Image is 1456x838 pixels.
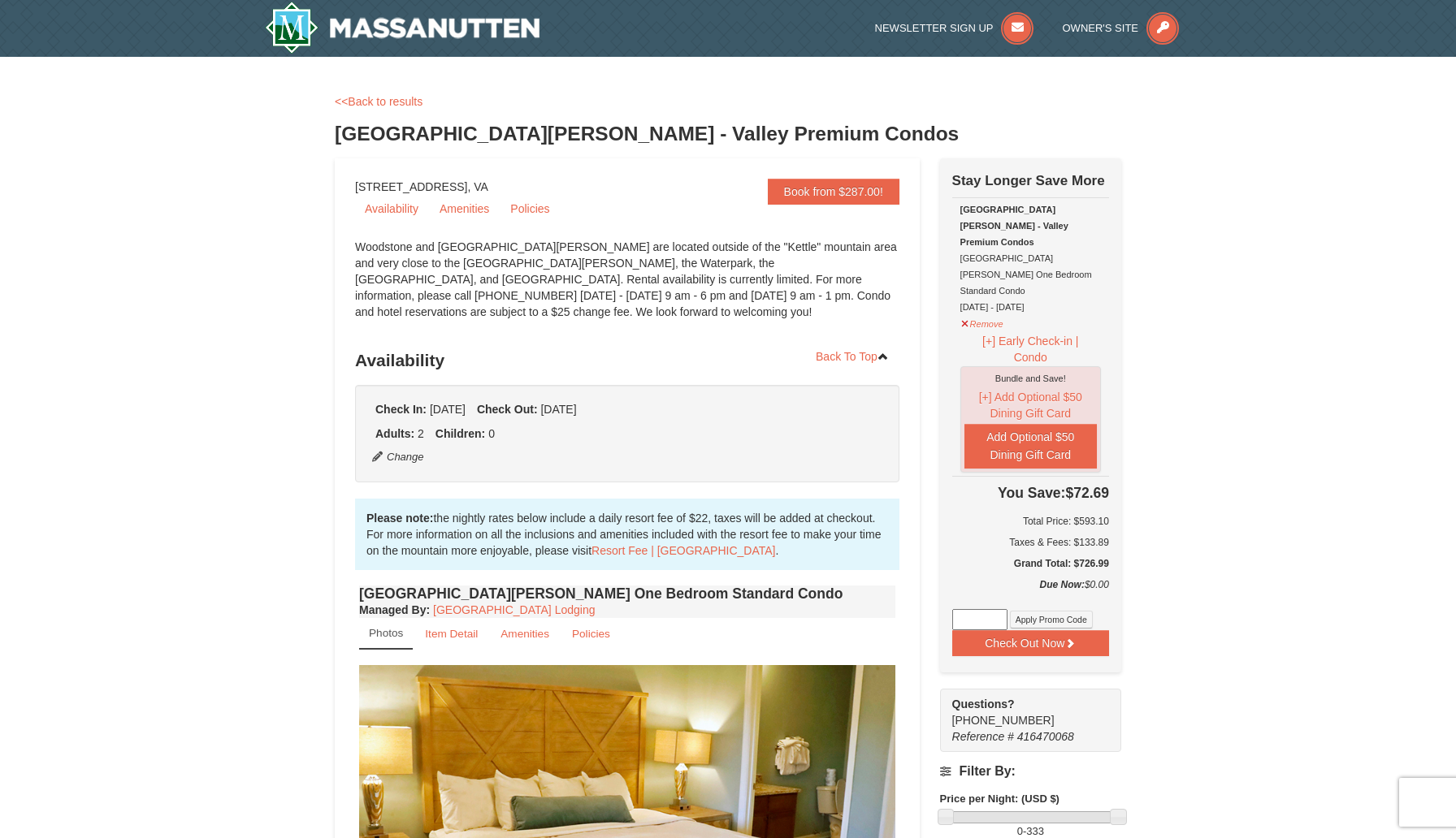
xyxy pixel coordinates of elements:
[952,534,1109,551] div: Taxes & Fees: $133.89
[952,173,1105,188] strong: Stay Longer Save More
[591,544,775,557] a: Resort Fee | [GEOGRAPHIC_DATA]
[1063,22,1180,34] a: Owner's Site
[964,387,1097,424] button: [+] Add Optional $50 Dining Gift Card
[960,205,1068,247] strong: [GEOGRAPHIC_DATA][PERSON_NAME] - Valley Premium Condos
[1040,579,1085,590] strong: Due Now:
[359,585,895,602] h4: [GEOGRAPHIC_DATA][PERSON_NAME] One Bedroom Standard Condo
[561,618,621,650] a: Policies
[366,512,433,525] strong: Please note:
[768,179,899,205] a: Book from $287.00!
[355,197,428,221] a: Availability
[1017,825,1023,837] span: 0
[418,427,424,440] span: 2
[414,618,488,650] a: Item Detail
[265,2,539,54] a: Massanutten Resort
[371,448,425,466] button: Change
[359,603,430,616] strong: :
[952,696,1092,727] span: [PHONE_NUMBER]
[355,344,899,377] h3: Availability
[425,628,478,640] small: Item Detail
[875,22,1034,34] a: Newsletter Sign Up
[477,403,538,416] strong: Check Out:
[500,628,549,640] small: Amenities
[335,118,1121,150] h3: [GEOGRAPHIC_DATA][PERSON_NAME] - Valley Premium Condos
[375,403,427,416] strong: Check In:
[359,603,426,616] span: Managed By
[1017,730,1074,743] span: 416470068
[490,618,560,650] a: Amenities
[960,332,1101,366] button: [+] Early Check-in | Condo
[875,22,994,34] span: Newsletter Sign Up
[952,730,1014,743] span: Reference #
[940,793,1059,805] strong: Price per Night: (USD $)
[960,201,1101,315] div: [GEOGRAPHIC_DATA][PERSON_NAME] One Bedroom Standard Condo [DATE] - [DATE]
[940,764,1121,779] h4: Filter By:
[355,239,899,336] div: Woodstone and [GEOGRAPHIC_DATA][PERSON_NAME] are located outside of the "Kettle" mountain area an...
[488,427,495,440] span: 0
[430,403,466,416] span: [DATE]
[355,499,899,570] div: the nightly rates below include a daily resort fee of $22, taxes will be added at checkout. For m...
[952,555,1109,572] h5: Grand Total: $726.99
[952,513,1109,529] h6: Total Price: $593.10
[540,403,576,416] span: [DATE]
[375,427,414,440] strong: Adults:
[960,312,1004,332] button: Remove
[952,698,1015,711] strong: Questions?
[433,603,595,616] a: [GEOGRAPHIC_DATA] Lodging
[265,2,539,54] img: Massanutten Resort Logo
[998,485,1065,501] span: You Save:
[359,618,413,650] a: Photos
[964,370,1097,387] div: Bundle and Save!
[1063,22,1139,34] span: Owner's Site
[430,197,499,221] a: Amenities
[435,427,485,440] strong: Children:
[805,344,899,369] a: Back To Top
[1026,825,1044,837] span: 333
[952,577,1109,609] div: $0.00
[369,627,403,639] small: Photos
[500,197,559,221] a: Policies
[335,95,422,108] a: <<Back to results
[1010,611,1093,628] button: Apply Promo Code
[952,630,1109,656] button: Check Out Now
[952,485,1109,501] h4: $72.69
[572,628,610,640] small: Policies
[964,424,1097,469] button: Add Optional $50 Dining Gift Card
